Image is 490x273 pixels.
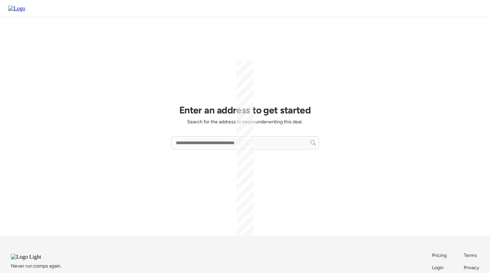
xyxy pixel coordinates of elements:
span: Login [432,265,444,271]
span: Terms [464,252,477,258]
img: Logo [8,5,25,12]
a: Pricing [432,252,447,259]
a: Login [432,264,447,271]
span: Privacy [464,265,479,271]
span: Never run comps again. [11,263,61,270]
img: Logo Light [11,254,59,260]
span: Pricing [432,252,447,258]
span: Search for the address to begin underwriting this deal. [187,119,303,125]
a: Terms [464,252,479,259]
h1: Enter an address to get started [179,104,311,116]
a: Privacy [464,264,479,271]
